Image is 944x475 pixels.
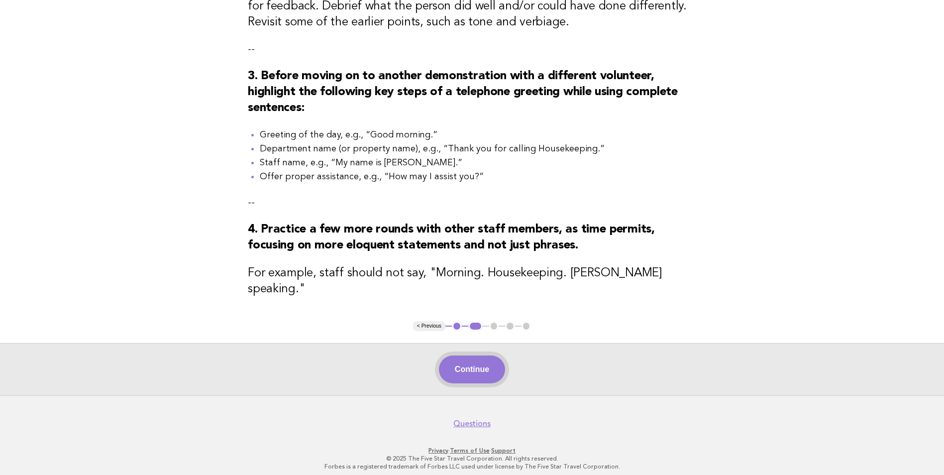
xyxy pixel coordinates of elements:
p: -- [248,196,696,210]
p: · · [168,447,777,455]
button: 1 [452,321,462,331]
strong: 4. Practice a few more rounds with other staff members, as time permits, focusing on more eloquen... [248,224,654,251]
button: Continue [439,356,505,383]
a: Privacy [428,447,448,454]
button: 2 [468,321,483,331]
strong: 3. Before moving on to another demonstration with a different volunteer, highlight the following ... [248,70,678,114]
a: Terms of Use [450,447,490,454]
li: Offer proper assistance, e.g., “How may I assist you?” [260,170,696,184]
p: Forbes is a registered trademark of Forbes LLC used under license by The Five Star Travel Corpora... [168,463,777,471]
li: Staff name, e.g., “My name is [PERSON_NAME].” [260,156,696,170]
button: < Previous [413,321,445,331]
h3: For example, staff should not say, "Morning. Housekeeping. [PERSON_NAME] speaking." [248,265,696,297]
a: Questions [453,419,491,429]
p: © 2025 The Five Star Travel Corporation. All rights reserved. [168,455,777,463]
a: Support [491,447,516,454]
li: Greeting of the day, e.g., “Good morning.” [260,128,696,142]
p: -- [248,42,696,56]
li: Department name (or property name), e.g., “Thank you for calling Housekeeping.” [260,142,696,156]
